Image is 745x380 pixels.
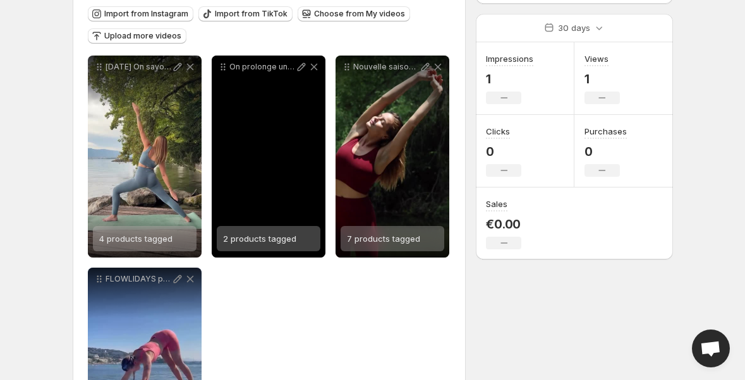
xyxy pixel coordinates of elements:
span: 7 products tagged [347,234,420,244]
p: On prolonge un peu lt par ici le temps dun rel parce que a fait du bien au moral Sous le ciel cla... [229,62,295,72]
button: Upload more videos [88,28,186,44]
p: 1 [486,71,533,86]
p: [DATE] On savoure les derniers rayons du soleil au bord de leau Et vous quel est votre programme ... [106,62,171,72]
h3: Sales [486,198,507,210]
p: 0 [584,144,627,159]
p: Nouvelle saison nouvelle nergie Entre matires naturelles coupes fminines et couleurs profondes no... [353,62,419,72]
p: 0 [486,144,521,159]
span: Choose from My videos [314,9,405,19]
h3: Impressions [486,52,533,65]
span: Import from Instagram [104,9,188,19]
p: 30 days [558,21,590,34]
h3: Purchases [584,125,627,138]
button: Import from Instagram [88,6,193,21]
span: Upload more videos [104,31,181,41]
span: 2 products tagged [223,234,296,244]
h3: Views [584,52,609,65]
span: Import from TikTok [215,9,288,19]
div: On prolonge un peu lt par ici le temps dun rel parce que a fait du bien au moral Sous le ciel cla... [212,56,325,258]
div: [DATE] On savoure les derniers rayons du soleil au bord de leau Et vous quel est votre programme ... [88,56,202,258]
div: Open chat [692,330,730,367]
div: Nouvelle saison nouvelle nergie Entre matires naturelles coupes fminines et couleurs profondes no... [336,56,449,258]
p: 1 [584,71,620,86]
h3: Clicks [486,125,510,138]
span: 4 products tagged [99,234,173,244]
button: Choose from My videos [298,6,410,21]
p: FLOWLIDAYS pisode 1 On ouvre la danse de nos pratiques dt avec un flow tout en fluidit sur leau N... [106,274,171,284]
button: Import from TikTok [198,6,293,21]
p: €0.00 [486,217,521,232]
